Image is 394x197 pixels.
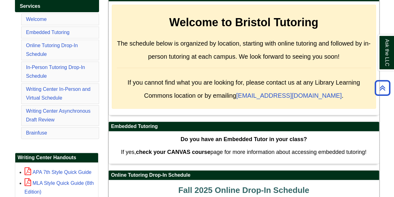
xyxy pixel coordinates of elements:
[181,136,307,142] strong: Do you have an Embedded Tutor in your class?
[26,86,91,101] a: Writing Center In-Person and Virtual Schedule
[26,30,70,35] a: Embedded Tutoring
[109,122,379,131] h2: Embedded Tutoring
[127,79,360,99] span: If you cannot find what you are looking for, please contact us at any Library Learning Commons lo...
[15,153,98,163] h2: Writing Center Handouts
[26,65,85,79] a: In-Person Tutoring Drop-In Schedule
[25,180,94,195] a: MLA Style Quick Guide (8th Edition)
[25,170,92,175] a: APA 7th Style Quick Guide
[26,108,91,122] a: Writing Center Asynchronous Draft Review
[236,92,342,99] a: [EMAIL_ADDRESS][DOMAIN_NAME]
[26,17,47,22] a: Welcome
[26,130,47,135] a: Brainfuse
[178,185,309,195] span: Fall 2025 Online Drop-In Schedule
[26,43,78,57] a: Online Tutoring Drop-In Schedule
[169,16,318,29] strong: Welcome to Bristol Tutoring
[121,149,366,155] span: If yes, page for more information about accessing embedded tutoring!
[373,84,392,92] a: Back to Top
[109,170,379,180] h2: Online Tutoring Drop-In Schedule
[117,40,371,60] span: The schedule below is organized by location, starting with online tutoring and followed by in-per...
[136,149,210,155] strong: check your CANVAS course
